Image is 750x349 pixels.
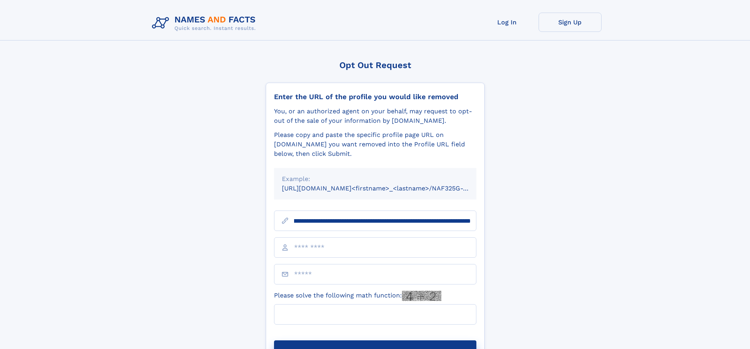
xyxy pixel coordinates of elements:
[274,130,476,159] div: Please copy and paste the specific profile page URL on [DOMAIN_NAME] you want removed into the Pr...
[282,185,491,192] small: [URL][DOMAIN_NAME]<firstname>_<lastname>/NAF325G-xxxxxxxx
[274,92,476,101] div: Enter the URL of the profile you would like removed
[274,107,476,126] div: You, or an authorized agent on your behalf, may request to opt-out of the sale of your informatio...
[476,13,539,32] a: Log In
[149,13,262,34] img: Logo Names and Facts
[266,60,485,70] div: Opt Out Request
[274,291,441,301] label: Please solve the following math function:
[539,13,602,32] a: Sign Up
[282,174,469,184] div: Example:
